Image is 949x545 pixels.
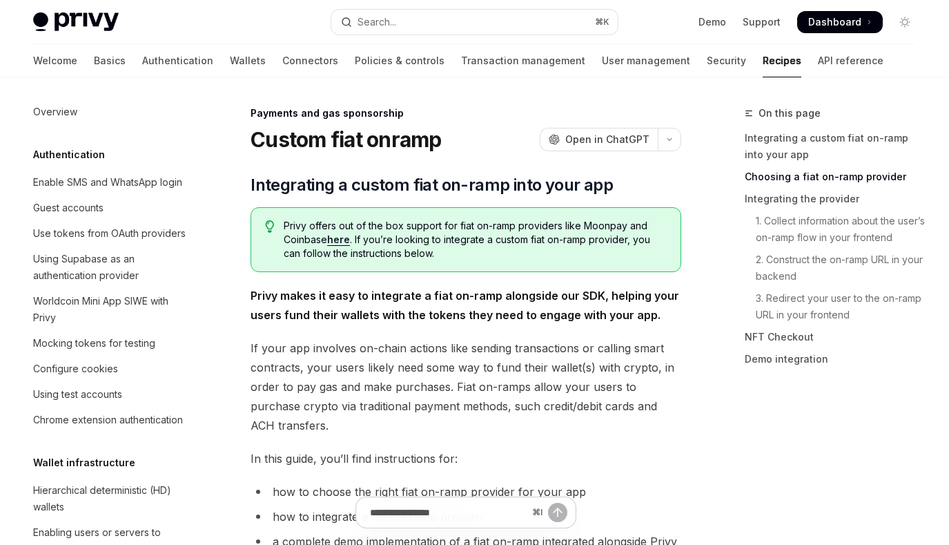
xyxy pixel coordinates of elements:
a: Integrating the provider [745,188,927,210]
div: Using test accounts [33,386,122,403]
h5: Authentication [33,146,105,163]
div: Configure cookies [33,361,118,377]
span: ⌘ K [595,17,609,28]
a: 3. Redirect your user to the on-ramp URL in your frontend [745,287,927,326]
div: Use tokens from OAuth providers [33,225,186,242]
a: 2. Construct the on-ramp URL in your backend [745,249,927,287]
a: Wallets [230,44,266,77]
div: Worldcoin Mini App SIWE with Privy [33,293,190,326]
div: Guest accounts [33,200,104,216]
span: On this page [759,105,821,122]
span: In this guide, you’ll find instructions for: [251,449,681,468]
span: If your app involves on-chain actions like sending transactions or calling smart contracts, your ... [251,338,681,435]
button: Toggle dark mode [894,11,916,33]
a: Dashboard [797,11,883,33]
a: NFT Checkout [745,326,927,348]
h1: Custom fiat onramp [251,127,442,152]
a: Use tokens from OAuth providers [22,221,199,246]
span: Open in ChatGPT [565,133,649,146]
a: 1. Collect information about the user’s on-ramp flow in your frontend [745,210,927,249]
a: Integrating a custom fiat on-ramp into your app [745,127,927,166]
div: Search... [358,14,396,30]
a: Using test accounts [22,382,199,407]
a: Transaction management [461,44,585,77]
a: Policies & controls [355,44,444,77]
img: light logo [33,12,119,32]
a: Configure cookies [22,356,199,381]
a: Worldcoin Mini App SIWE with Privy [22,289,199,330]
a: Guest accounts [22,195,199,220]
div: Chrome extension authentication [33,412,183,428]
a: Demo integration [745,348,927,370]
a: Using Supabase as an authentication provider [22,247,199,288]
a: Hierarchical deterministic (HD) wallets [22,478,199,519]
a: Connectors [282,44,338,77]
svg: Tip [265,220,275,233]
a: User management [602,44,690,77]
a: here [327,233,350,246]
button: Send message [548,503,567,522]
h5: Wallet infrastructure [33,455,135,471]
a: Demo [698,15,726,29]
input: Ask a question... [370,497,527,528]
div: Hierarchical deterministic (HD) wallets [33,482,190,515]
a: API reference [818,44,883,77]
a: Authentication [142,44,213,77]
button: Open in ChatGPT [540,128,658,151]
button: Open search [331,10,618,35]
span: Privy offers out of the box support for fiat on-ramp providers like Moonpay and Coinbase . If you... [284,219,667,260]
div: Using Supabase as an authentication provider [33,251,190,284]
a: Enable SMS and WhatsApp login [22,170,199,195]
a: Basics [94,44,126,77]
div: Mocking tokens for testing [33,335,155,352]
span: Dashboard [808,15,861,29]
li: how to choose the right fiat on-ramp provider for your app [251,482,681,501]
div: Overview [33,104,77,120]
a: Support [743,15,781,29]
a: Choosing a fiat on-ramp provider [745,166,927,188]
a: Security [707,44,746,77]
div: Enable SMS and WhatsApp login [33,174,182,191]
div: Payments and gas sponsorship [251,106,681,120]
a: Overview [22,99,199,124]
a: Mocking tokens for testing [22,331,199,356]
strong: Privy makes it easy to integrate a fiat on-ramp alongside our SDK, helping your users fund their ... [251,289,679,322]
a: Chrome extension authentication [22,408,199,432]
a: Recipes [763,44,801,77]
a: Welcome [33,44,77,77]
span: Integrating a custom fiat on-ramp into your app [251,174,613,196]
